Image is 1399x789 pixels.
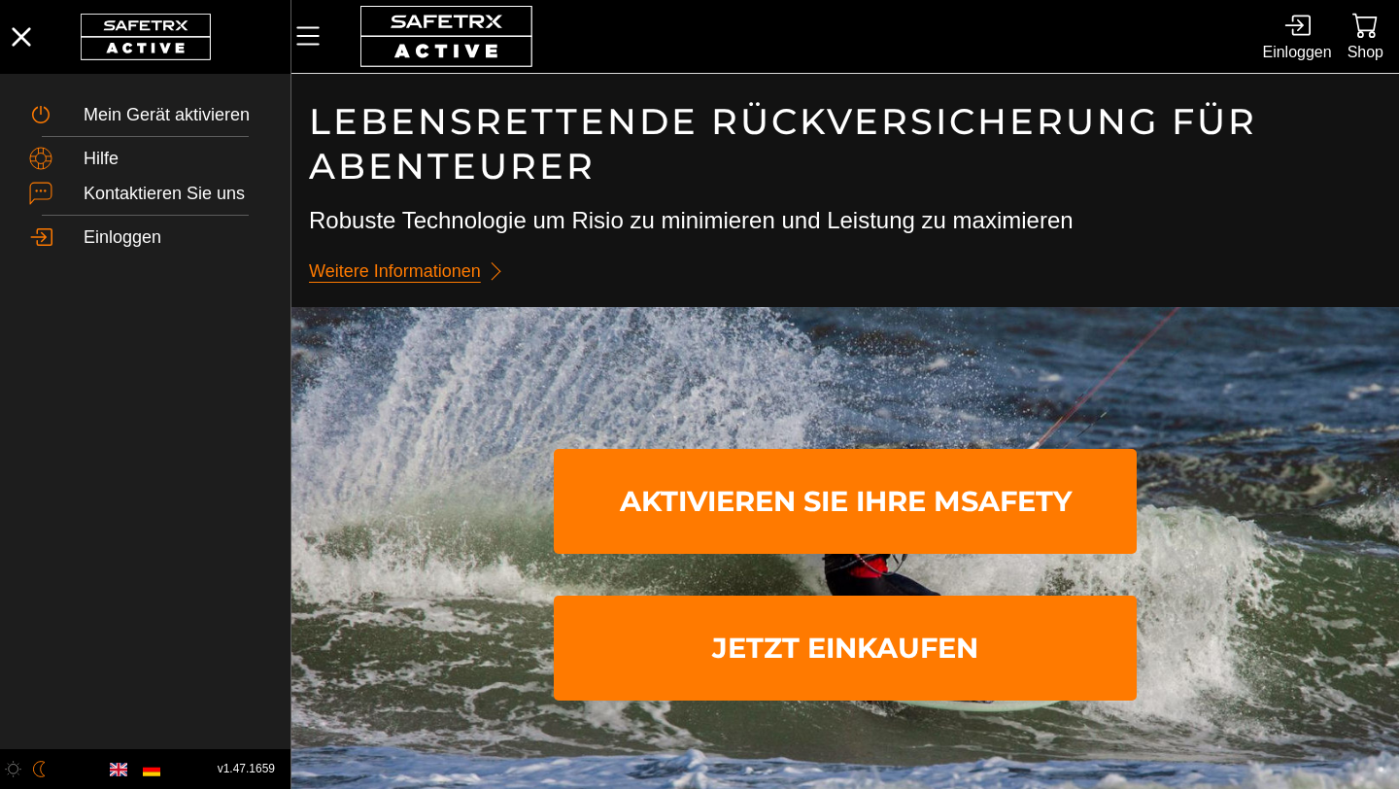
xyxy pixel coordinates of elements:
img: Help.svg [29,147,52,170]
button: MenÜ [291,16,340,56]
div: Hilfe [84,149,261,170]
div: Einloggen [1262,39,1331,65]
div: Kontaktieren Sie uns [84,184,261,205]
a: Aktivieren Sie Ihre MSafety [554,449,1137,554]
span: Jetzt einkaufen [569,600,1121,697]
div: Einloggen [84,227,261,249]
div: Shop [1348,39,1383,65]
span: v1.47.1659 [218,759,275,779]
div: Mein Gerät aktivieren [84,105,261,126]
button: English [102,753,135,786]
h3: Robuste Technologie um Risio zu minimieren und Leistung zu maximieren [309,204,1382,237]
img: ModeLight.svg [5,761,21,777]
a: Weitere Informationen [309,253,516,291]
a: Jetzt einkaufen [554,596,1137,701]
span: Aktivieren Sie Ihre MSafety [569,453,1121,550]
button: German [135,753,168,786]
img: de.svg [143,761,160,778]
span: Weitere Informationen [309,257,481,287]
h1: Lebensrettende Rückversicherung für Abenteurer [309,99,1382,189]
button: v1.47.1659 [206,753,287,785]
img: en.svg [110,761,127,778]
img: ModeDark.svg [31,761,48,777]
img: ContactUs.svg [29,182,52,205]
